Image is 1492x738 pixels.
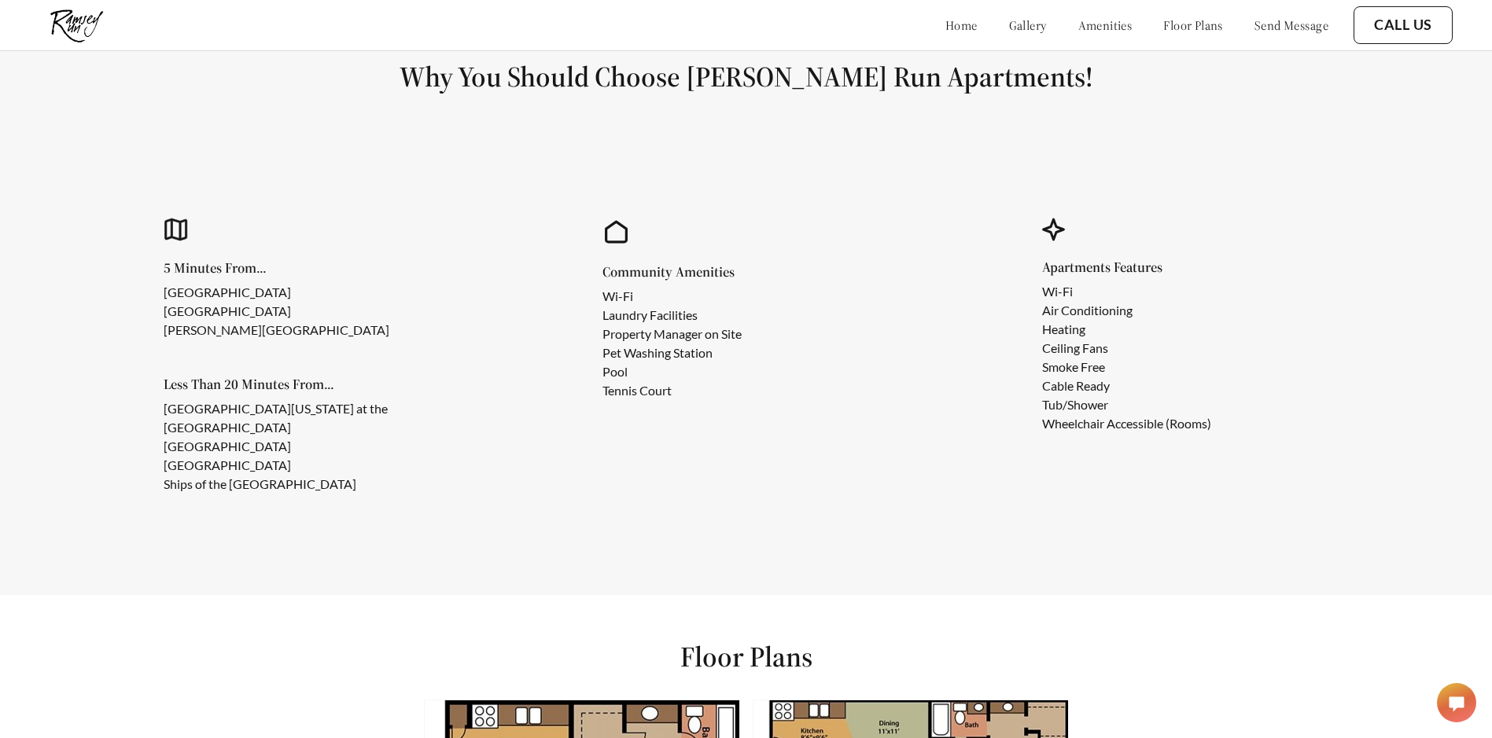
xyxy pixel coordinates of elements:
[602,287,742,306] li: Wi-Fi
[1009,17,1047,33] a: gallery
[164,283,389,302] li: [GEOGRAPHIC_DATA]
[164,321,389,340] li: [PERSON_NAME][GEOGRAPHIC_DATA]
[1354,6,1453,44] button: Call Us
[164,399,480,437] li: [GEOGRAPHIC_DATA][US_STATE] at the [GEOGRAPHIC_DATA]
[38,59,1454,94] h1: Why You Should Choose [PERSON_NAME] Run Apartments!
[1042,358,1211,376] li: Smoke Free
[164,377,505,391] h5: Less Than 20 Minutes From...
[602,265,767,279] h5: Community Amenities
[945,17,978,33] a: home
[602,306,742,325] li: Laundry Facilities
[1042,260,1236,274] h5: Apartments Features
[164,261,414,275] h5: 5 Minutes From...
[1042,395,1211,414] li: Tub/Shower
[164,437,480,456] li: [GEOGRAPHIC_DATA]
[1374,17,1432,34] a: Call Us
[1042,320,1211,339] li: Heating
[602,325,742,343] li: Property Manager on Site
[1254,17,1328,33] a: send message
[602,343,742,362] li: Pet Washing Station
[164,302,389,321] li: [GEOGRAPHIC_DATA]
[1042,339,1211,358] li: Ceiling Fans
[602,381,742,400] li: Tennis Court
[39,4,114,46] img: ramsey_run_logo.jpg
[680,639,812,674] h1: Floor Plans
[164,475,480,494] li: Ships of the [GEOGRAPHIC_DATA]
[1042,414,1211,433] li: Wheelchair Accessible (Rooms)
[1078,17,1133,33] a: amenities
[1042,301,1211,320] li: Air Conditioning
[164,456,480,475] li: [GEOGRAPHIC_DATA]
[1042,376,1211,395] li: Cable Ready
[1163,17,1223,33] a: floor plans
[1042,282,1211,301] li: Wi-Fi
[602,362,742,381] li: Pool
